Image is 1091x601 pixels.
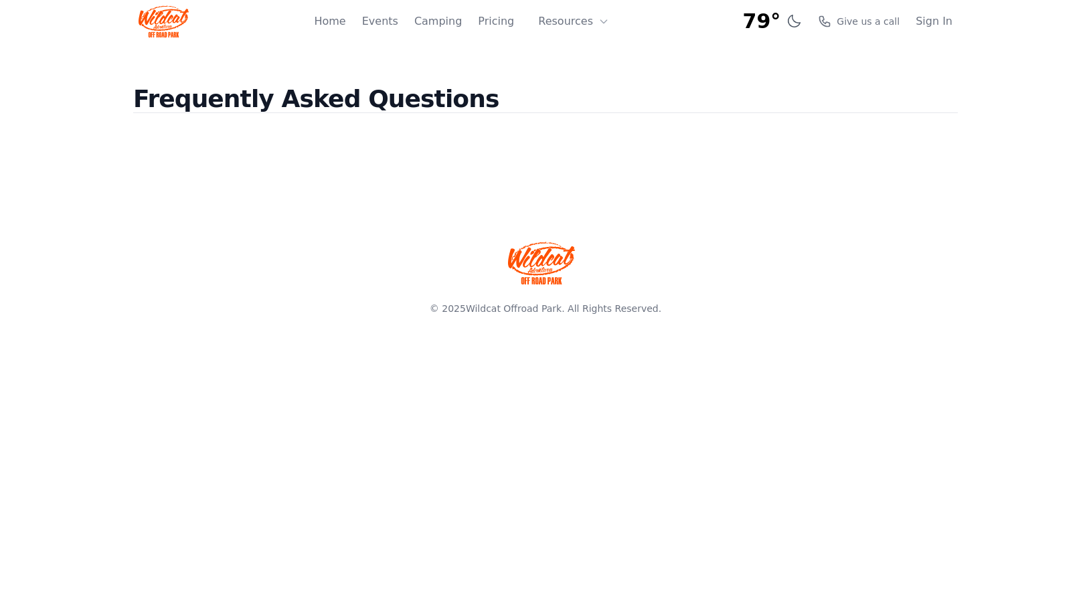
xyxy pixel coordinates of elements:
[530,8,617,35] button: Resources
[430,303,661,314] span: © 2025 . All Rights Reserved.
[743,9,781,33] span: 79°
[362,13,398,29] a: Events
[139,5,189,37] img: Wildcat Logo
[478,13,514,29] a: Pricing
[916,13,952,29] a: Sign In
[837,15,900,28] span: Give us a call
[414,13,462,29] a: Camping
[818,15,900,28] a: Give us a call
[314,13,345,29] a: Home
[508,242,575,284] img: Wildcat Offroad park
[133,86,958,135] h2: Frequently Asked Questions
[466,303,562,314] a: Wildcat Offroad Park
